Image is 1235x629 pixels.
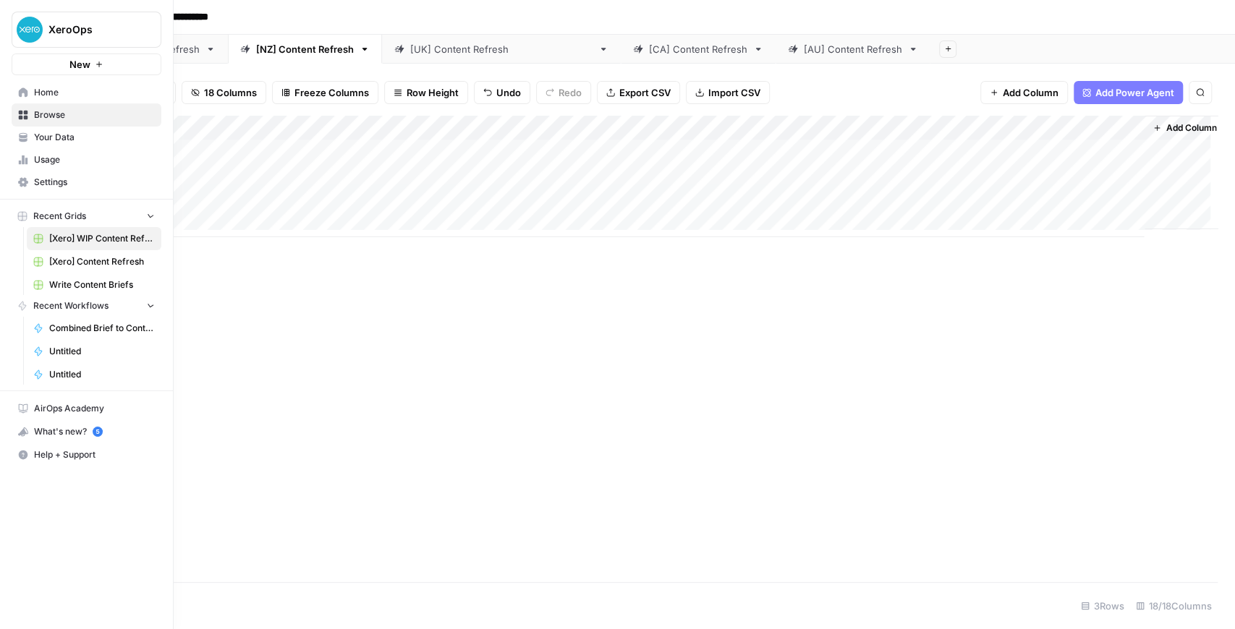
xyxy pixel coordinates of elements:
button: Freeze Columns [272,81,378,104]
span: Freeze Columns [294,85,369,100]
a: Write Content Briefs [27,273,161,296]
a: Untitled [27,340,161,363]
a: [AU] Content Refresh [776,35,930,64]
span: [Xero] WIP Content Refresh [49,232,155,245]
span: [Xero] Content Refresh [49,255,155,268]
span: Add Column [1003,85,1058,100]
span: Your Data [34,131,155,144]
span: Home [34,86,155,99]
a: Browse [12,103,161,127]
a: Your Data [12,126,161,149]
button: Undo [474,81,530,104]
div: 3 Rows [1075,594,1130,617]
button: Recent Grids [12,205,161,227]
span: Settings [34,176,155,189]
div: 18/18 Columns [1130,594,1218,617]
button: Help + Support [12,443,161,466]
a: [NZ] Content Refresh [228,35,382,64]
span: Write Content Briefs [49,278,155,291]
span: AirOps Academy [34,402,155,415]
span: Recent Grids [33,210,86,223]
span: Add Column [1166,121,1216,134]
span: Browse [34,108,155,121]
button: Redo [536,81,591,104]
a: [Xero] Content Refresh [27,250,161,273]
span: Redo [559,85,582,100]
button: Workspace: XeroOps [12,12,161,48]
div: What's new? [12,421,161,442]
button: What's new? 5 [12,420,161,443]
span: Export CSV [619,85,671,100]
span: Untitled [49,368,155,381]
span: Untitled [49,345,155,358]
a: [Xero] WIP Content Refresh [27,227,161,250]
span: Combined Brief to Content [49,322,155,335]
a: Untitled [27,363,161,386]
span: Recent Workflows [33,299,109,312]
span: Row Height [407,85,459,100]
a: Settings [12,171,161,194]
button: Add Column [980,81,1068,104]
span: 18 Columns [204,85,257,100]
div: [AU] Content Refresh [804,42,902,56]
a: AirOps Academy [12,397,161,420]
button: Import CSV [686,81,770,104]
button: Add Power Agent [1074,81,1183,104]
div: [NZ] Content Refresh [256,42,354,56]
div: [[GEOGRAPHIC_DATA]] Content Refresh [410,42,593,56]
span: XeroOps [48,22,136,37]
text: 5 [96,428,99,435]
span: Help + Support [34,448,155,461]
button: Add Column [1147,119,1222,137]
button: Export CSV [597,81,680,104]
span: New [69,57,90,72]
span: Undo [496,85,521,100]
button: New [12,54,161,75]
a: [CA] Content Refresh [621,35,776,64]
a: [[GEOGRAPHIC_DATA]] Content Refresh [382,35,621,64]
a: Home [12,81,161,104]
a: 5 [93,427,103,437]
div: [CA] Content Refresh [649,42,747,56]
span: Add Power Agent [1095,85,1174,100]
a: Combined Brief to Content [27,317,161,340]
button: Recent Workflows [12,295,161,317]
a: Usage [12,148,161,171]
button: 18 Columns [182,81,266,104]
button: Row Height [384,81,468,104]
img: XeroOps Logo [17,17,43,43]
span: Import CSV [708,85,760,100]
span: Usage [34,153,155,166]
